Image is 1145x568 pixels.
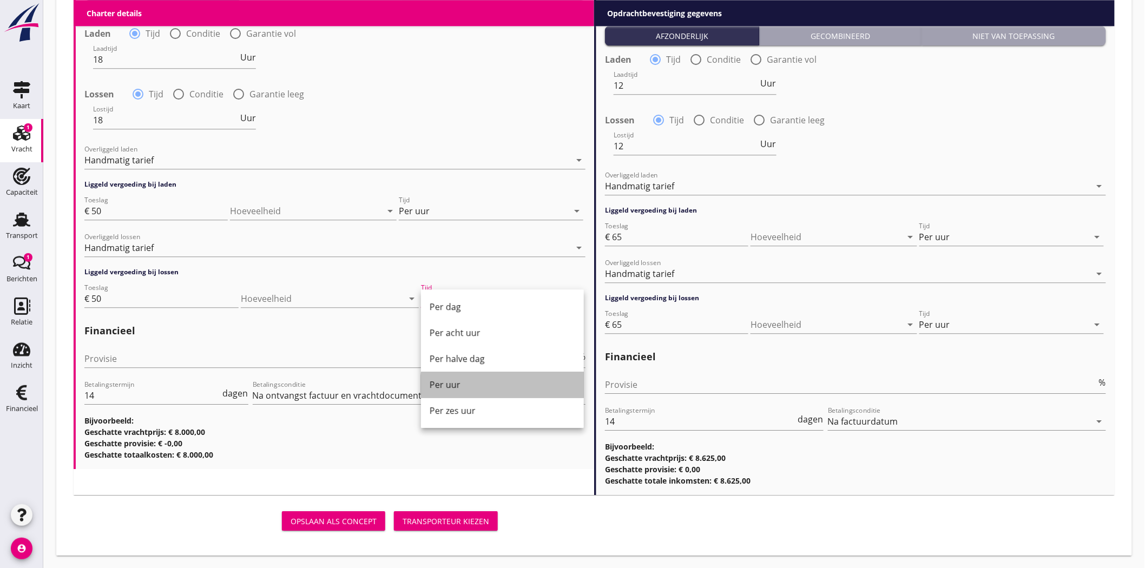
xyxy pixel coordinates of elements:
[572,154,585,167] i: arrow_drop_down
[605,349,1106,364] h2: Financieel
[384,204,397,217] i: arrow_drop_down
[6,275,37,282] div: Berichten
[605,206,1106,215] h4: Liggeld vergoeding bij laden
[760,26,922,45] button: Gecombineerd
[614,137,759,155] input: Lostijd
[6,232,38,239] div: Transport
[770,115,825,126] label: Garantie leeg
[430,404,575,417] div: Per zes uur
[84,387,221,404] input: Betalingstermijn
[11,319,32,326] div: Relatie
[710,115,744,126] label: Conditie
[605,376,1097,393] input: Provisie
[394,511,498,531] button: Transporteur kiezen
[612,228,748,246] input: Toeslag
[403,516,489,527] div: Transporteur kiezen
[84,292,91,305] div: €
[399,206,430,216] div: Per uur
[605,26,760,45] button: Afzonderlijk
[919,232,950,242] div: Per uur
[1093,415,1106,428] i: arrow_drop_down
[904,318,917,331] i: arrow_drop_down
[570,204,583,217] i: arrow_drop_down
[605,293,1106,303] h4: Liggeld vergoeding bij lossen
[761,140,777,148] span: Uur
[605,452,1106,464] h3: Geschatte vrachtprijs: € 8.625,00
[11,362,32,369] div: Inzicht
[605,230,612,243] div: €
[6,189,38,196] div: Capaciteit
[406,292,419,305] i: arrow_drop_down
[605,115,635,126] strong: Lossen
[84,438,585,449] h3: Geschatte provisie: € -0,00
[919,320,950,329] div: Per uur
[605,6,1106,21] h2: Laad/los-condities
[1091,318,1104,331] i: arrow_drop_down
[761,79,777,88] span: Uur
[926,30,1102,42] div: Niet van toepassing
[612,316,748,333] input: Toeslag
[430,300,575,313] div: Per dag
[605,181,674,191] div: Handmatig tarief
[11,146,32,153] div: Vracht
[221,389,248,398] div: dagen
[89,4,234,16] div: Afzonderlijk
[91,202,228,220] input: Toeslag
[605,413,796,430] input: Betalingstermijn
[246,28,296,39] label: Garantie vol
[1091,230,1104,243] i: arrow_drop_down
[84,204,91,217] div: €
[84,426,585,438] h3: Geschatte vrachtprijs: € 8.000,00
[84,89,114,100] strong: Lossen
[796,415,824,424] div: dagen
[406,4,581,16] div: Niet van toepassing
[572,241,585,254] i: arrow_drop_down
[84,243,154,253] div: Handmatig tarief
[244,4,396,16] div: Gecombineerd
[6,405,38,412] div: Financieel
[91,290,239,307] input: Toeslag
[93,111,238,129] input: Lostijd
[240,53,256,62] span: Uur
[249,89,304,100] label: Garantie leeg
[84,449,585,460] h3: Geschatte totaalkosten: € 8.000,00
[189,89,223,100] label: Conditie
[24,123,32,132] div: 1
[240,114,256,122] span: Uur
[605,441,1106,452] h3: Bijvoorbeeld:
[605,475,1106,486] h3: Geschatte totale inkomsten: € 8.625,00
[1093,267,1106,280] i: arrow_drop_down
[605,54,631,65] strong: Laden
[605,464,1106,475] h3: Geschatte provisie: € 0,00
[146,28,160,39] label: Tijd
[2,3,41,43] img: logo-small.a267ee39.svg
[186,28,220,39] label: Conditie
[84,350,576,367] input: Provisie
[282,511,385,531] button: Opslaan als concept
[291,516,377,527] div: Opslaan als concept
[13,102,30,109] div: Kaart
[707,54,741,65] label: Conditie
[605,318,612,331] div: €
[253,391,432,400] div: Na ontvangst factuur en vrachtdocumenten
[149,89,163,100] label: Tijd
[84,155,154,165] div: Handmatig tarief
[666,54,681,65] label: Tijd
[24,253,32,262] div: 1
[84,323,585,338] h2: Financieel
[764,30,917,42] div: Gecombineerd
[93,51,238,68] input: Laadtijd
[767,54,817,65] label: Garantie vol
[430,378,575,391] div: Per uur
[84,180,585,189] h4: Liggeld vergoeding bij laden
[84,267,585,277] h4: Liggeld vergoeding bij lossen
[1097,378,1106,387] div: %
[669,115,684,126] label: Tijd
[11,538,32,559] i: account_circle
[904,230,917,243] i: arrow_drop_down
[922,26,1106,45] button: Niet van toepassing
[430,352,575,365] div: Per halve dag
[1093,180,1106,193] i: arrow_drop_down
[609,30,755,42] div: Afzonderlijk
[614,77,759,94] input: Laadtijd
